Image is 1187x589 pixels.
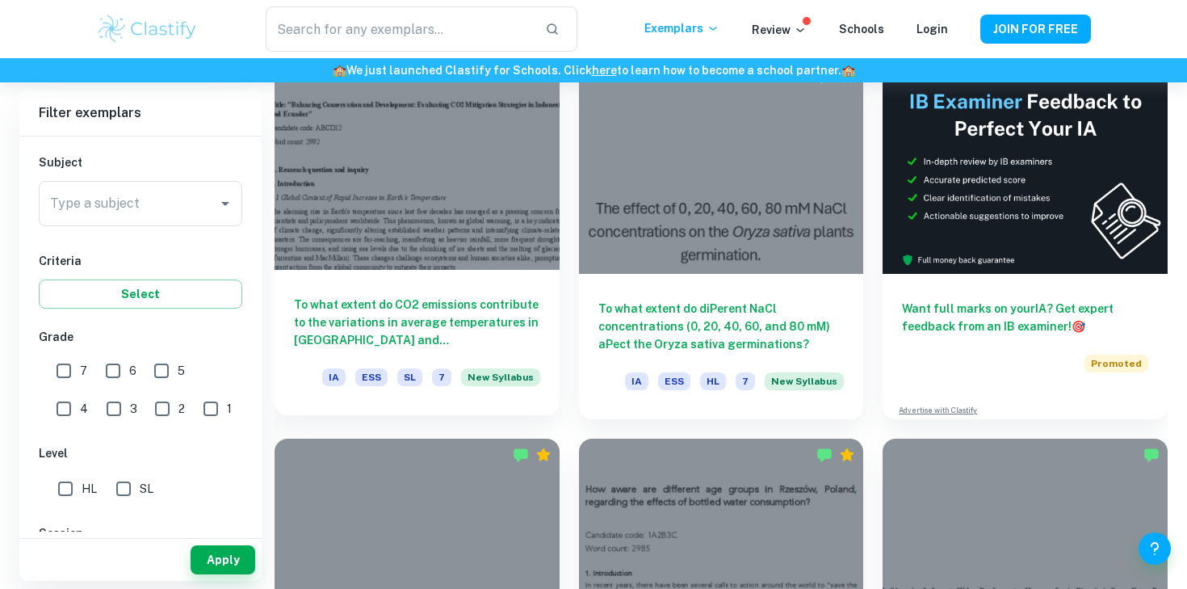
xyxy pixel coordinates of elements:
span: 7 [432,368,451,386]
span: New Syllabus [765,372,844,390]
h6: Criteria [39,252,242,270]
span: 🏫 [333,64,346,77]
div: Premium [839,69,855,85]
img: Marked [513,447,529,463]
span: IA [322,368,346,386]
h6: Filter exemplars [19,90,262,136]
div: Starting from the May 2026 session, the ESS IA requirements have changed. We created this exempla... [765,372,844,400]
h6: Want full marks on your IA ? Get expert feedback from an IB examiner! [902,300,1148,335]
span: 1 [227,400,232,418]
div: Premium [839,447,855,463]
input: Search for any exemplars... [266,6,532,52]
div: Premium [535,447,552,463]
a: To what extent do CO2 emissions contribute to the variations in average temperatures in [GEOGRAPH... [275,61,560,419]
span: 3 [130,400,137,418]
h6: Level [39,444,242,462]
span: Promoted [1084,355,1148,372]
h6: We just launched Clastify for Schools. Click to learn how to become a school partner. [3,61,1184,79]
img: Marked [816,447,833,463]
button: Apply [191,545,255,574]
span: New Syllabus [461,368,540,386]
span: 6 [129,362,136,380]
span: 2 [178,400,185,418]
span: 7 [736,372,755,390]
span: 4 [80,400,88,418]
a: Schools [839,23,884,36]
button: Help and Feedback [1139,532,1171,565]
a: Login [916,23,948,36]
a: To what extent do diPerent NaCl concentrations (0, 20, 40, 60, and 80 mM) aPect the Oryza sativa ... [579,61,864,419]
h6: To what extent do CO2 emissions contribute to the variations in average temperatures in [GEOGRAPH... [294,296,540,349]
img: Thumbnail [883,61,1168,274]
button: Open [214,192,237,215]
p: Exemplars [644,19,719,37]
h6: Subject [39,154,242,171]
button: Select [39,280,242,309]
span: HL [700,372,726,390]
img: Marked [1143,447,1160,463]
span: SL [140,480,153,498]
a: here [592,64,617,77]
h6: Session [39,524,242,542]
span: 🏫 [841,64,855,77]
a: Want full marks on yourIA? Get expert feedback from an IB examiner!PromotedAdvertise with Clastify [883,61,1168,419]
img: Clastify logo [96,13,199,45]
p: Review [752,21,807,39]
button: JOIN FOR FREE [980,15,1091,44]
span: 🎯 [1072,320,1085,333]
span: IA [625,372,648,390]
span: SL [397,368,422,386]
h6: Grade [39,328,242,346]
span: ESS [658,372,690,390]
h6: To what extent do diPerent NaCl concentrations (0, 20, 40, 60, and 80 mM) aPect the Oryza sativa ... [598,300,845,353]
a: Advertise with Clastify [899,405,977,416]
span: ESS [355,368,388,386]
span: 5 [178,362,185,380]
span: HL [82,480,97,498]
div: Starting from the May 2026 session, the ESS IA requirements have changed. We created this exempla... [461,368,540,396]
span: 7 [80,362,87,380]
